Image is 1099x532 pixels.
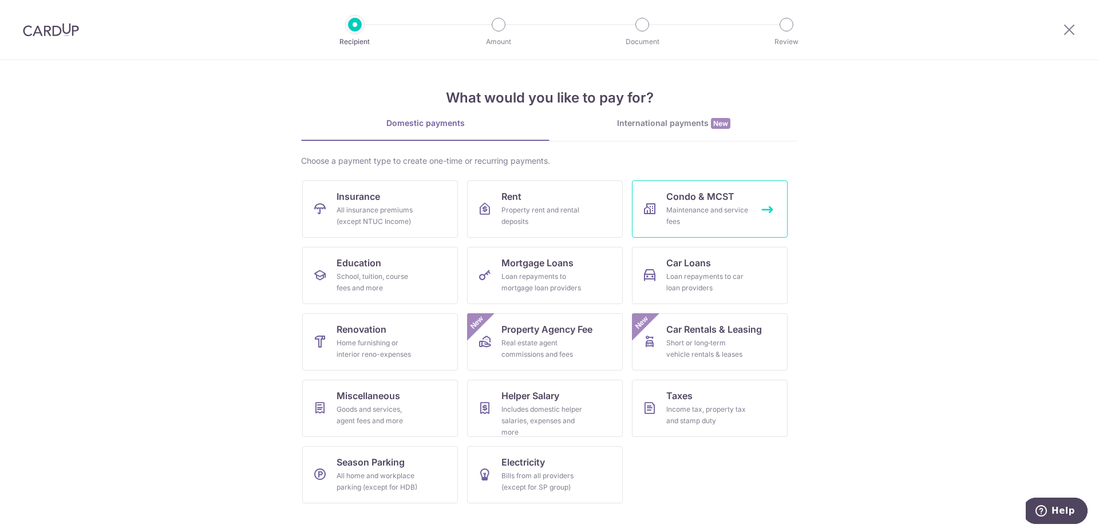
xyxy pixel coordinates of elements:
[632,247,788,304] a: Car LoansLoan repayments to car loan providers
[301,88,798,108] h4: What would you like to pay for?
[467,247,623,304] a: Mortgage LoansLoan repayments to mortgage loan providers
[26,8,49,18] span: Help
[337,470,419,493] div: All home and workplace parking (except for HDB)
[549,117,798,129] div: International payments
[468,313,487,332] span: New
[501,190,521,203] span: Rent
[467,180,623,238] a: RentProperty rent and rental deposits
[501,389,559,403] span: Helper Salary
[467,313,623,371] a: Property Agency FeeReal estate agent commissions and feesNew
[302,313,458,371] a: RenovationHome furnishing or interior reno-expenses
[501,256,574,270] span: Mortgage Loans
[666,204,749,227] div: Maintenance and service fees
[337,389,400,403] span: Miscellaneous
[302,247,458,304] a: EducationSchool, tuition, course fees and more
[456,36,541,48] p: Amount
[666,190,734,203] span: Condo & MCST
[337,455,405,469] span: Season Parking
[600,36,685,48] p: Document
[337,322,386,336] span: Renovation
[632,313,651,332] span: New
[501,470,584,493] div: Bills from all providers (except for SP group)
[23,23,79,37] img: CardUp
[501,271,584,294] div: Loan repayments to mortgage loan providers
[501,204,584,227] div: Property rent and rental deposits
[666,404,749,427] div: Income tax, property tax and stamp duty
[666,271,749,294] div: Loan repayments to car loan providers
[302,380,458,437] a: MiscellaneousGoods and services, agent fees and more
[301,117,549,129] div: Domestic payments
[501,337,584,360] div: Real estate agent commissions and fees
[302,180,458,238] a: InsuranceAll insurance premiums (except NTUC Income)
[337,190,380,203] span: Insurance
[501,404,584,438] div: Includes domestic helper salaries, expenses and more
[744,36,829,48] p: Review
[632,180,788,238] a: Condo & MCSTMaintenance and service fees
[666,389,693,403] span: Taxes
[301,155,798,167] div: Choose a payment type to create one-time or recurring payments.
[711,118,730,129] span: New
[337,256,381,270] span: Education
[666,337,749,360] div: Short or long‑term vehicle rentals & leases
[632,313,788,371] a: Car Rentals & LeasingShort or long‑term vehicle rentals & leasesNew
[666,256,711,270] span: Car Loans
[467,380,623,437] a: Helper SalaryIncludes domestic helper salaries, expenses and more
[467,446,623,503] a: ElectricityBills from all providers (except for SP group)
[501,322,592,336] span: Property Agency Fee
[337,337,419,360] div: Home furnishing or interior reno-expenses
[666,322,762,336] span: Car Rentals & Leasing
[302,446,458,503] a: Season ParkingAll home and workplace parking (except for HDB)
[1026,498,1088,526] iframe: Opens a widget where you can find more information
[337,404,419,427] div: Goods and services, agent fees and more
[632,380,788,437] a: TaxesIncome tax, property tax and stamp duty
[337,204,419,227] div: All insurance premiums (except NTUC Income)
[337,271,419,294] div: School, tuition, course fees and more
[313,36,397,48] p: Recipient
[501,455,545,469] span: Electricity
